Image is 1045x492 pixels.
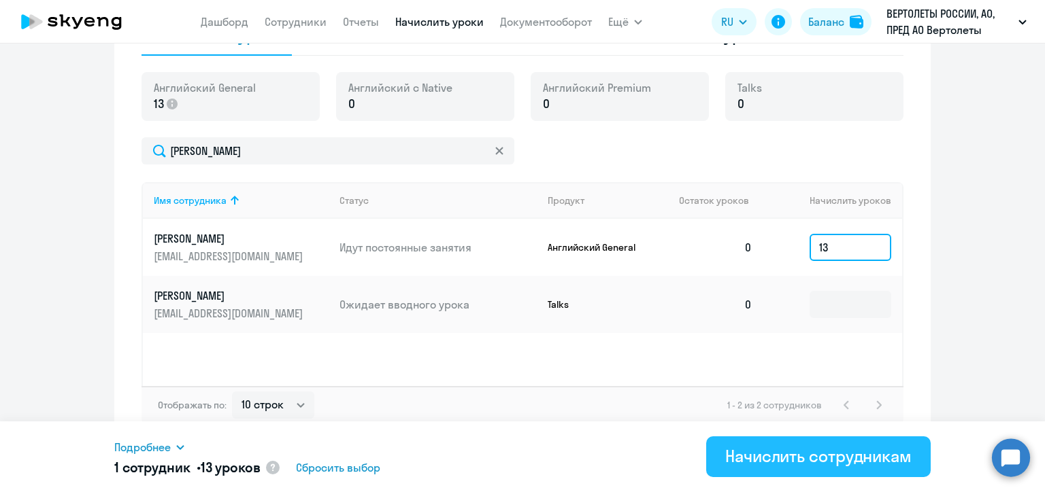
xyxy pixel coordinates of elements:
[679,194,763,207] div: Остаток уроков
[201,15,248,29] a: Дашборд
[142,137,514,164] input: Поиск по имени, email, продукту или статусу
[339,297,537,312] p: Ожидает вводного урока
[679,194,749,207] span: Остаток уроков
[343,15,379,29] a: Отчеты
[608,8,642,35] button: Ещё
[548,298,650,311] p: Talks
[154,194,329,207] div: Имя сотрудника
[154,194,227,207] div: Имя сотрудника
[154,95,164,113] span: 13
[548,194,584,207] div: Продукт
[725,445,912,467] div: Начислить сотрудникам
[543,95,550,113] span: 0
[154,306,306,321] p: [EMAIL_ADDRESS][DOMAIN_NAME]
[548,194,669,207] div: Продукт
[339,194,537,207] div: Статус
[886,5,1013,38] p: ВЕРТОЛЕТЫ РОССИИ, АО, ПРЕД АО Вертолеты России
[543,80,651,95] span: Английский Premium
[500,15,592,29] a: Документооборот
[114,458,261,477] h5: 1 сотрудник •
[154,231,306,246] p: [PERSON_NAME]
[880,5,1033,38] button: ВЕРТОЛЕТЫ РОССИИ, АО, ПРЕД АО Вертолеты России
[395,15,484,29] a: Начислить уроки
[154,249,306,264] p: [EMAIL_ADDRESS][DOMAIN_NAME]
[154,231,329,264] a: [PERSON_NAME][EMAIL_ADDRESS][DOMAIN_NAME]
[201,459,261,476] span: 13 уроков
[737,80,762,95] span: Talks
[668,219,763,276] td: 0
[548,241,650,253] p: Английский General
[158,399,227,411] span: Отображать по:
[296,459,380,476] span: Сбросить выбор
[763,182,902,219] th: Начислить уроков
[154,288,329,321] a: [PERSON_NAME][EMAIL_ADDRESS][DOMAIN_NAME]
[727,399,822,411] span: 1 - 2 из 2 сотрудников
[348,95,355,113] span: 0
[706,436,931,477] button: Начислить сотрудникам
[737,95,744,113] span: 0
[154,288,306,303] p: [PERSON_NAME]
[668,276,763,333] td: 0
[154,80,256,95] span: Английский General
[348,80,452,95] span: Английский с Native
[114,439,171,455] span: Подробнее
[721,14,733,30] span: RU
[808,14,844,30] div: Баланс
[608,14,629,30] span: Ещё
[339,240,537,255] p: Идут постоянные занятия
[800,8,872,35] button: Балансbalance
[850,15,863,29] img: balance
[265,15,327,29] a: Сотрудники
[712,8,757,35] button: RU
[339,194,369,207] div: Статус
